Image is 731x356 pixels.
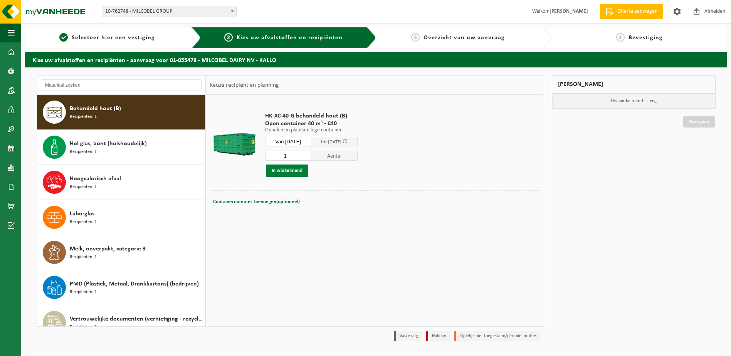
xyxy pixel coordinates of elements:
span: Recipiënten: 1 [70,183,97,191]
button: Behandeld hout (B) Recipiënten: 1 [37,95,205,130]
span: Recipiënten: 1 [70,289,97,296]
span: Bevestiging [628,35,663,41]
span: HK-XC-40-G behandeld hout (B) [265,112,358,120]
h2: Kies uw afvalstoffen en recipiënten - aanvraag voor 01-055478 - MILCOBEL DAIRY NV - KALLO [25,52,727,67]
button: Containernummer toevoegen(optioneel) [212,196,301,207]
a: Doorgaan [683,116,715,128]
input: Selecteer datum [265,137,311,146]
span: 1 [59,33,68,42]
div: [PERSON_NAME] [552,75,716,94]
p: Ophalen en plaatsen lege container [265,128,358,133]
span: PMD (Plastiek, Metaal, Drankkartons) (bedrijven) [70,279,199,289]
span: Recipiënten: 1 [70,218,97,226]
span: Recipiënten: 1 [70,254,97,261]
span: Labo-glas [70,209,94,218]
button: Labo-glas Recipiënten: 1 [37,200,205,235]
span: Selecteer hier een vestiging [72,35,155,41]
span: Containernummer toevoegen(optioneel) [213,199,300,204]
span: Recipiënten: 1 [70,113,97,121]
p: Uw winkelmand is leeg [552,94,716,108]
li: Tijdelijk niet toegestaan/période limitée [454,331,540,341]
span: Recipiënten: 1 [70,148,97,156]
strong: [PERSON_NAME] [550,8,588,14]
button: Vertrouwelijke documenten (vernietiging - recyclage) Recipiënten: 1 [37,305,205,340]
span: Recipiënten: 1 [70,324,97,331]
span: Overzicht van uw aanvraag [423,35,505,41]
span: Kies uw afvalstoffen en recipiënten [237,35,343,41]
span: Vertrouwelijke documenten (vernietiging - recyclage) [70,314,203,324]
a: 1Selecteer hier een vestiging [29,33,185,42]
button: PMD (Plastiek, Metaal, Drankkartons) (bedrijven) Recipiënten: 1 [37,270,205,305]
a: Offerte aanvragen [600,4,663,19]
span: tot [DATE] [321,139,341,144]
input: Materiaal zoeken [41,79,202,91]
button: Melk, onverpakt, categorie 3 Recipiënten: 1 [37,235,205,270]
span: Open container 40 m³ - C40 [265,120,358,128]
span: 3 [411,33,420,42]
button: Hol glas, bont (huishoudelijk) Recipiënten: 1 [37,130,205,165]
li: Holiday [426,331,450,341]
span: 10-762748 - MILCOBEL GROUP [102,6,237,17]
span: Hol glas, bont (huishoudelijk) [70,139,147,148]
span: Offerte aanvragen [615,8,659,15]
span: 10-762748 - MILCOBEL GROUP [102,6,236,17]
button: Hoogcalorisch afval Recipiënten: 1 [37,165,205,200]
div: Keuze recipiënt en planning [206,76,283,95]
span: 4 [616,33,625,42]
span: Behandeld hout (B) [70,104,121,113]
button: In winkelmand [266,165,308,177]
li: Vaste dag [394,331,422,341]
span: Aantal [311,151,358,161]
span: 2 [224,33,233,42]
span: Hoogcalorisch afval [70,174,121,183]
span: Melk, onverpakt, categorie 3 [70,244,146,254]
